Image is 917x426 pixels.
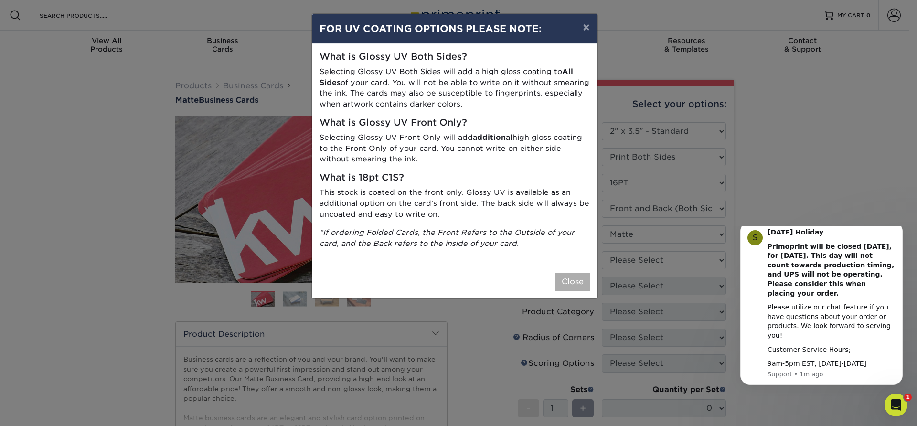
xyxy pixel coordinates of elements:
h5: What is Glossy UV Both Sides? [320,52,590,63]
span: 1 [904,394,912,401]
h4: FOR UV COATING OPTIONS PLEASE NOTE: [320,21,590,36]
h5: What is Glossy UV Front Only? [320,117,590,128]
iframe: Intercom notifications message [726,226,917,400]
strong: All Sides [320,67,573,87]
iframe: Intercom live chat [885,394,907,416]
b: Primoprint will be closed [DATE], for [DATE]. This day will not count towards production timing, ... [42,17,168,71]
p: Selecting Glossy UV Both Sides will add a high gloss coating to of your card. You will not be abl... [320,66,590,110]
h5: What is 18pt C1S? [320,172,590,183]
b: [DATE] Holiday [42,2,97,10]
div: Profile image for Support [21,4,37,20]
div: 9am-5pm EST, [DATE]-[DATE] [42,133,170,143]
div: Customer Service Hours; [42,119,170,129]
div: Message content [42,2,170,143]
p: Selecting Glossy UV Front Only will add high gloss coating to the Front Only of your card. You ca... [320,132,590,165]
div: Please utilize our chat feature if you have questions about your order or products. We look forwa... [42,77,170,114]
p: This stock is coated on the front only. Glossy UV is available as an additional option on the car... [320,187,590,220]
button: × [575,14,597,41]
strong: additional [473,133,512,142]
p: Message from Support, sent 1m ago [42,144,170,153]
button: Close [555,273,590,291]
i: *If ordering Folded Cards, the Front Refers to the Outside of your card, and the Back refers to t... [320,228,575,248]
